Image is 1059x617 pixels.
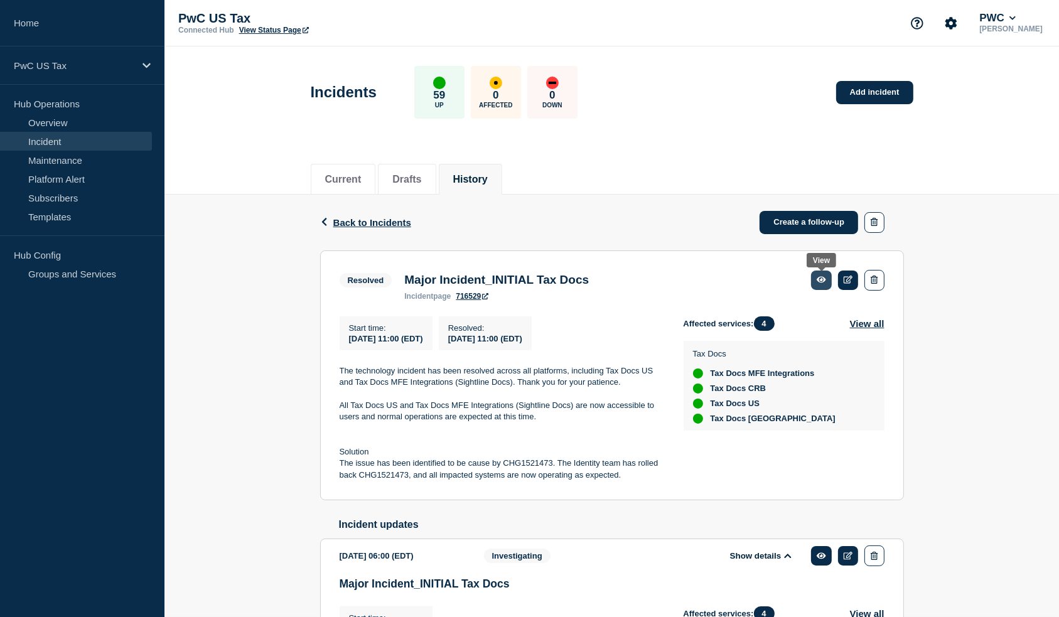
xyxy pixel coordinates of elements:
[433,89,445,102] p: 59
[479,102,512,109] p: Affected
[14,60,134,71] p: PwC US Tax
[711,384,766,394] span: Tax Docs CRB
[726,550,795,561] button: Show details
[340,446,664,458] p: Solution
[693,414,703,424] div: up
[711,368,815,378] span: Tax Docs MFE Integrations
[977,24,1045,33] p: [PERSON_NAME]
[813,256,830,265] div: View
[693,399,703,409] div: up
[549,89,555,102] p: 0
[484,549,551,563] span: Investigating
[850,316,884,331] button: View all
[404,292,433,301] span: incident
[340,273,392,287] span: Resolved
[977,12,1018,24] button: PWC
[333,217,411,228] span: Back to Incidents
[435,102,444,109] p: Up
[904,10,930,36] button: Support
[490,77,502,89] div: affected
[493,89,498,102] p: 0
[836,81,913,104] a: Add incident
[320,217,411,228] button: Back to Incidents
[392,174,421,185] button: Drafts
[448,323,522,333] p: Resolved :
[349,323,423,333] p: Start time :
[178,11,429,26] p: PwC US Tax
[404,292,451,301] p: page
[311,83,377,101] h1: Incidents
[693,384,703,394] div: up
[404,273,589,287] h3: Major Incident_INITIAL Tax Docs
[178,26,234,35] p: Connected Hub
[325,174,362,185] button: Current
[693,368,703,378] div: up
[542,102,562,109] p: Down
[453,174,488,185] button: History
[693,349,836,358] p: Tax Docs
[433,77,446,89] div: up
[448,334,522,343] span: [DATE] 11:00 (EDT)
[340,400,664,423] p: All Tax Docs US and Tax Docs MFE Integrations (Sightline Docs) are now accessible to users and no...
[339,519,904,530] h2: Incident updates
[684,316,781,331] span: Affected services:
[340,365,664,389] p: The technology incident has been resolved across all platforms, including Tax Docs US and Tax Doc...
[340,458,664,481] p: The issue has been identified to be cause by CHG1521473. The Identity team has rolled back CHG152...
[239,26,309,35] a: View Status Page
[456,292,488,301] a: 716529
[711,399,760,409] span: Tax Docs US
[546,77,559,89] div: down
[349,334,423,343] span: [DATE] 11:00 (EDT)
[340,545,465,566] div: [DATE] 06:00 (EDT)
[754,316,775,331] span: 4
[711,414,836,424] span: Tax Docs [GEOGRAPHIC_DATA]
[340,577,884,591] h3: Major Incident_INITIAL Tax Docs
[760,211,858,234] a: Create a follow-up
[938,10,964,36] button: Account settings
